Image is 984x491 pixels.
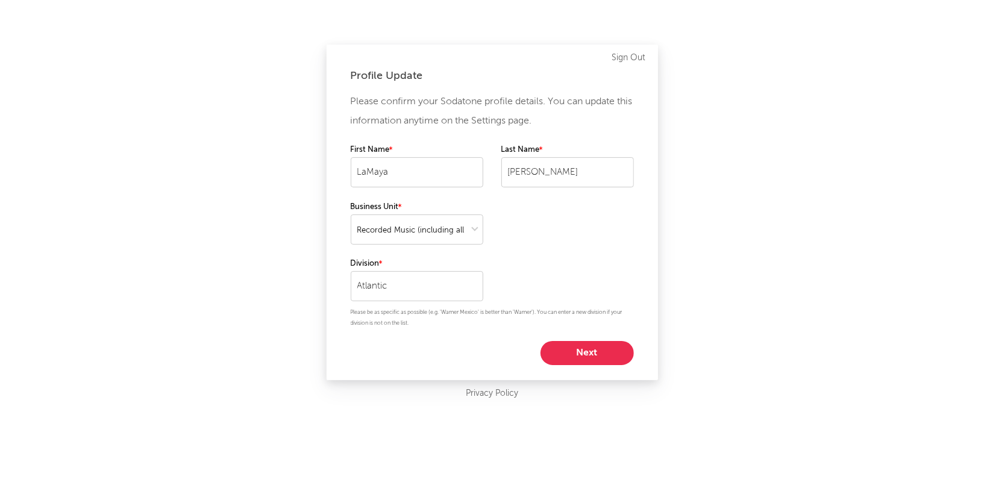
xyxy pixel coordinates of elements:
[351,92,634,131] p: Please confirm your Sodatone profile details. You can update this information anytime on the Sett...
[351,200,483,214] label: Business Unit
[501,157,634,187] input: Your last name
[501,143,634,157] label: Last Name
[612,51,646,65] a: Sign Out
[351,271,483,301] input: Your division
[351,69,634,83] div: Profile Update
[351,157,483,187] input: Your first name
[466,386,518,401] a: Privacy Policy
[351,143,483,157] label: First Name
[351,257,483,271] label: Division
[351,307,634,329] p: Please be as specific as possible (e.g. 'Warner Mexico' is better than 'Warner'). You can enter a...
[541,341,634,365] button: Next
